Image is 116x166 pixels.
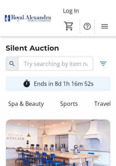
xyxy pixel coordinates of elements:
img: Royal Alexandra Hospital Foundation's Logo [4,5,52,32]
div: Silent Auction [1,42,63,54]
button: Help [80,19,94,33]
button: Log In [57,5,85,16]
span: Log In [63,6,79,15]
div: Travel [91,97,114,111]
div: Ends in 8d 1h 16m 52s [34,79,94,88]
input: Try searching by item name, number, or sponsor [18,57,93,71]
div: Sports [57,97,81,111]
button: Cart [63,20,75,32]
button: Menu [97,19,112,33]
div: Spa & Beauty [5,97,47,111]
mat-icon: timer_outline [22,79,31,88]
